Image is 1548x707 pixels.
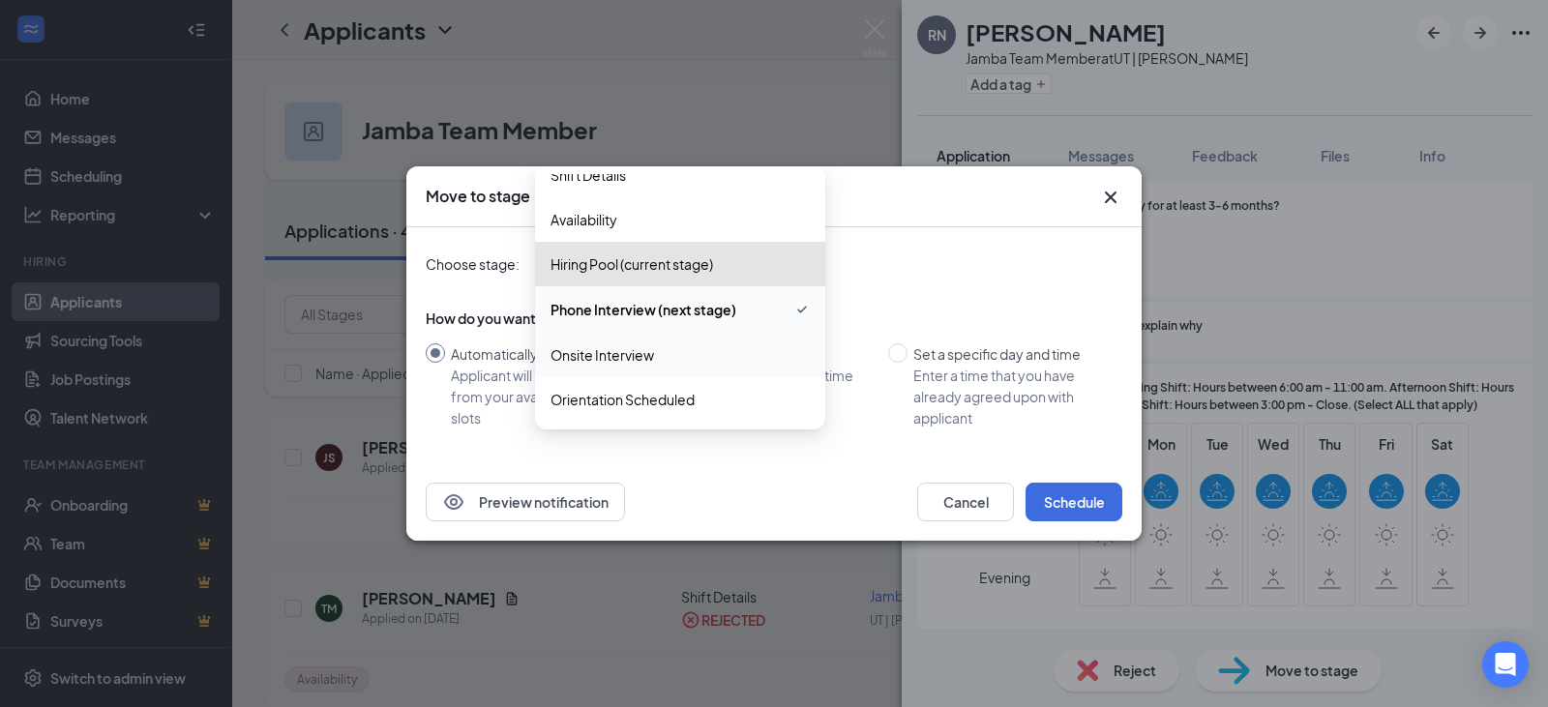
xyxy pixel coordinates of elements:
[1099,186,1122,209] button: Close
[426,253,520,275] span: Choose stage:
[426,309,1122,328] div: How do you want to schedule time with the applicant?
[551,389,695,410] span: Orientation Scheduled
[426,483,625,521] button: EyePreview notification
[1099,186,1122,209] svg: Cross
[1026,483,1122,521] button: Schedule
[426,186,530,207] h3: Move to stage
[1482,641,1529,688] div: Open Intercom Messenger
[451,343,603,365] div: Automatically
[551,209,617,230] span: Availability
[551,344,654,366] span: Onsite Interview
[794,298,810,321] svg: Checkmark
[913,343,1107,365] div: Set a specific day and time
[913,365,1107,428] div: Enter a time that you have already agreed upon with applicant
[551,164,626,186] span: Shift Details
[551,253,713,275] span: Hiring Pool (current stage)
[442,490,465,514] svg: Eye
[551,299,736,320] span: Phone Interview (next stage)
[917,483,1014,521] button: Cancel
[451,365,603,428] div: Applicant will select from your available time slots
